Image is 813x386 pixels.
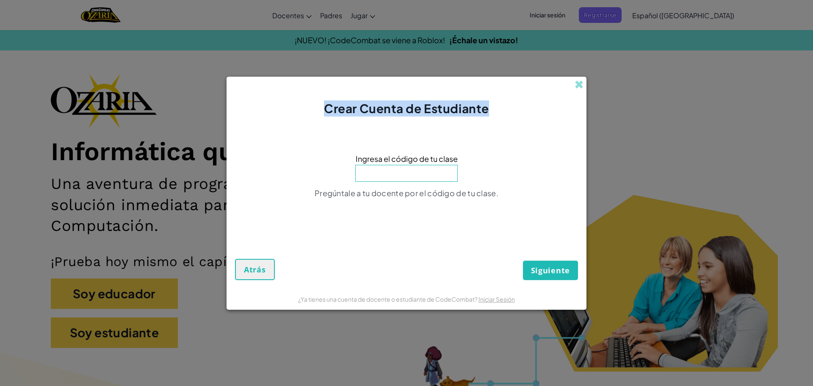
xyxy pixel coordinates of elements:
[478,295,515,303] a: Iniciar Sesión
[235,259,275,280] button: Atrás
[531,265,570,275] span: Siguiente
[244,264,266,275] span: Atrás
[315,188,498,198] span: Pregúntale a tu docente por el código de tu clase.
[523,261,578,280] button: Siguiente
[324,101,489,116] span: Crear Cuenta de Estudiante
[356,153,458,165] span: Ingresa el código de tu clase
[298,295,478,303] span: ¿Ya tienes una cuenta de docente o estudiante de CodeCombat?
